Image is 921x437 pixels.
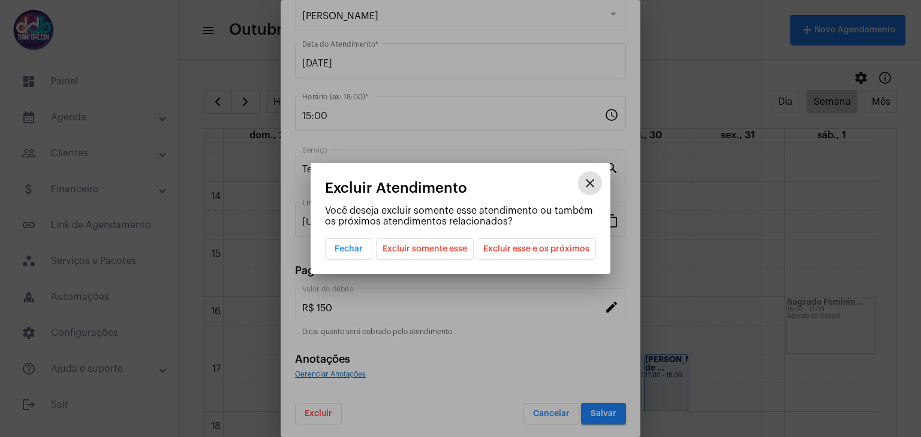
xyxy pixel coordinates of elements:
[325,205,596,227] p: Você deseja excluir somente esse atendimento ou também os próximos atendimentos relacionados?
[477,238,596,260] button: Excluir esse e os próximos
[483,239,589,259] span: Excluir esse e os próximos
[325,180,467,196] span: Excluir Atendimento
[325,238,372,260] button: Fechar
[383,239,467,259] span: Excluir somente esse
[583,176,597,190] mat-icon: close
[376,238,474,260] button: Excluir somente esse
[335,245,363,253] span: Fechar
